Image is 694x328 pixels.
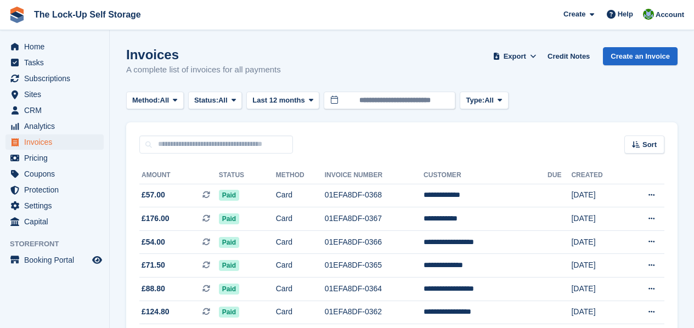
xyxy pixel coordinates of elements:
[466,95,484,106] span: Type:
[126,47,281,62] h1: Invoices
[252,95,304,106] span: Last 12 months
[218,95,228,106] span: All
[5,39,104,54] a: menu
[563,9,585,20] span: Create
[142,213,170,224] span: £176.00
[5,252,104,268] a: menu
[325,278,424,301] td: 01EFA8DF-0364
[5,71,104,86] a: menu
[490,47,539,65] button: Export
[10,239,109,250] span: Storefront
[571,184,625,207] td: [DATE]
[132,95,160,106] span: Method:
[24,134,90,150] span: Invoices
[642,139,657,150] span: Sort
[142,283,165,295] span: £88.80
[5,198,104,213] a: menu
[325,301,424,324] td: 01EFA8DF-0362
[24,39,90,54] span: Home
[24,182,90,197] span: Protection
[9,7,25,23] img: stora-icon-8386f47178a22dfd0bd8f6a31ec36ba5ce8667c1dd55bd0f319d3a0aa187defe.svg
[5,103,104,118] a: menu
[571,207,625,231] td: [DATE]
[5,214,104,229] a: menu
[571,301,625,324] td: [DATE]
[325,254,424,278] td: 01EFA8DF-0365
[5,182,104,197] a: menu
[504,51,526,62] span: Export
[276,278,325,301] td: Card
[160,95,170,106] span: All
[246,92,319,110] button: Last 12 months
[24,252,90,268] span: Booking Portal
[571,278,625,301] td: [DATE]
[618,9,633,20] span: Help
[24,71,90,86] span: Subscriptions
[276,184,325,207] td: Card
[91,253,104,267] a: Preview store
[219,237,239,248] span: Paid
[571,230,625,254] td: [DATE]
[139,167,219,184] th: Amount
[24,166,90,182] span: Coupons
[24,198,90,213] span: Settings
[219,190,239,201] span: Paid
[325,184,424,207] td: 01EFA8DF-0368
[5,166,104,182] a: menu
[142,259,165,271] span: £71.50
[276,301,325,324] td: Card
[219,213,239,224] span: Paid
[603,47,678,65] a: Create an Invoice
[276,254,325,278] td: Card
[543,47,594,65] a: Credit Notes
[126,92,184,110] button: Method: All
[24,150,90,166] span: Pricing
[194,95,218,106] span: Status:
[142,306,170,318] span: £124.80
[142,189,165,201] span: £57.00
[219,307,239,318] span: Paid
[219,167,276,184] th: Status
[5,118,104,134] a: menu
[571,254,625,278] td: [DATE]
[24,103,90,118] span: CRM
[188,92,242,110] button: Status: All
[126,64,281,76] p: A complete list of invoices for all payments
[424,167,548,184] th: Customer
[24,214,90,229] span: Capital
[484,95,494,106] span: All
[325,207,424,231] td: 01EFA8DF-0367
[276,167,325,184] th: Method
[460,92,508,110] button: Type: All
[219,284,239,295] span: Paid
[325,230,424,254] td: 01EFA8DF-0366
[656,9,684,20] span: Account
[276,207,325,231] td: Card
[548,167,571,184] th: Due
[325,167,424,184] th: Invoice Number
[219,260,239,271] span: Paid
[24,118,90,134] span: Analytics
[5,150,104,166] a: menu
[30,5,145,24] a: The Lock-Up Self Storage
[24,55,90,70] span: Tasks
[5,55,104,70] a: menu
[571,167,625,184] th: Created
[24,87,90,102] span: Sites
[5,87,104,102] a: menu
[276,230,325,254] td: Card
[142,236,165,248] span: £54.00
[5,134,104,150] a: menu
[643,9,654,20] img: Andrew Beer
